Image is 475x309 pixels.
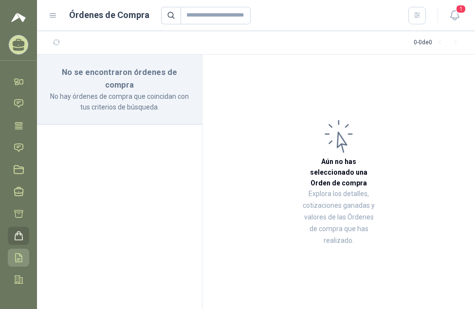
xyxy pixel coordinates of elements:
[414,35,463,51] div: 0 - 0 de 0
[456,4,466,14] span: 1
[300,188,378,247] p: Explora los detalles, cotizaciones ganadas y valores de las Órdenes de compra que has realizado.
[49,91,190,112] p: No hay órdenes de compra que coincidan con tus criterios de búsqueda.
[300,156,378,188] h3: Aún no has seleccionado una Orden de compra
[69,8,149,22] h1: Órdenes de Compra
[49,66,190,91] h3: No se encontraron órdenes de compra
[11,12,26,23] img: Logo peakr
[446,7,463,24] button: 1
